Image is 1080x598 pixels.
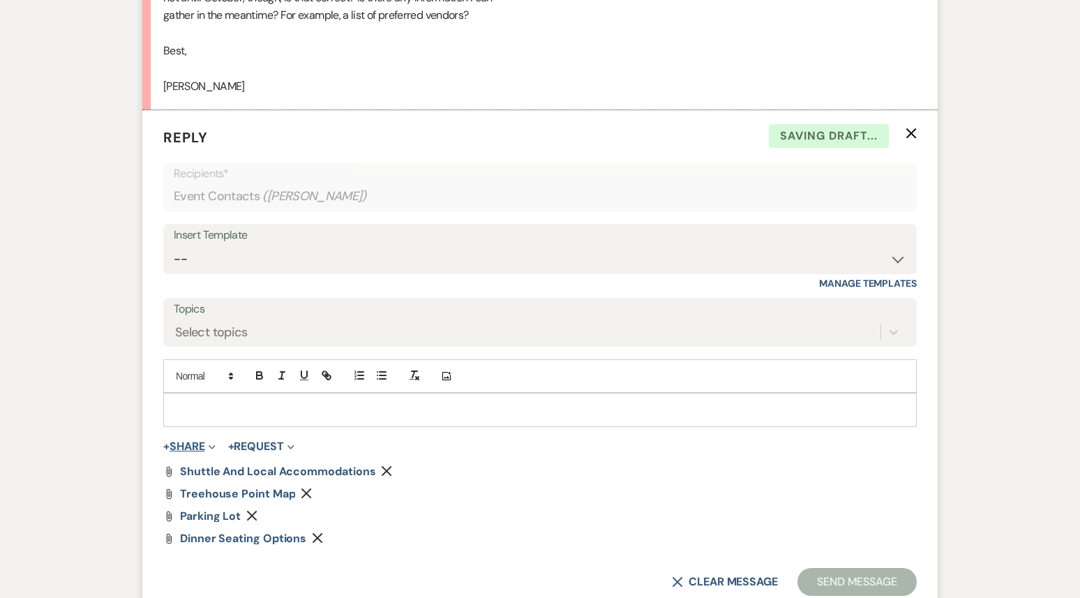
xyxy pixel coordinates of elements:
[174,183,906,210] div: Event Contacts
[180,533,306,544] a: Dinner Seating options
[180,488,295,500] a: Treehouse Point Map
[180,509,241,523] span: Parking Lot
[672,576,778,588] button: Clear message
[174,225,906,246] div: Insert Template
[180,511,241,522] a: Parking Lot
[163,441,216,452] button: Share
[228,441,294,452] button: Request
[769,124,889,148] span: Saving draft...
[175,323,248,342] div: Select topics
[262,187,367,206] span: ( [PERSON_NAME] )
[180,466,375,477] a: Shuttle and Local Accommodations
[180,464,375,479] span: Shuttle and Local Accommodations
[163,128,208,147] span: Reply
[180,531,306,546] span: Dinner Seating options
[228,441,234,452] span: +
[180,486,295,501] span: Treehouse Point Map
[174,299,906,320] label: Topics
[819,277,917,290] a: Manage Templates
[163,441,170,452] span: +
[174,165,906,183] p: Recipients*
[797,568,917,596] button: Send Message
